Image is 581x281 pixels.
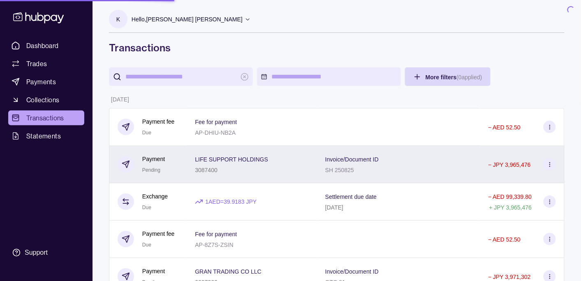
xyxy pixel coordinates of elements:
span: Trades [26,59,47,69]
p: K [116,15,120,24]
p: Exchange [142,192,168,201]
div: Support [25,248,48,257]
span: Transactions [26,113,64,123]
p: Payment [142,154,165,164]
p: 3087400 [195,167,218,173]
a: Support [8,244,84,261]
p: Fee for payment [195,119,237,125]
a: Payments [8,74,84,89]
p: − JPY 3,971,302 [488,274,531,280]
a: Transactions [8,111,84,125]
p: Payment fee [142,229,175,238]
p: Payment [142,267,165,276]
span: Pending [142,167,160,173]
a: Collections [8,92,84,107]
p: Invoice/Document ID [325,268,379,275]
a: Statements [8,129,84,143]
p: [DATE] [111,96,129,103]
span: Statements [26,131,61,141]
span: Due [142,130,151,136]
p: − JPY 3,965,476 [488,161,531,168]
p: − AED 52.50 [488,236,521,243]
input: search [125,67,236,86]
p: Invoice/Document ID [325,156,379,163]
p: GRAN TRADING CO LLC [195,268,262,275]
span: Payments [26,77,56,87]
p: ( 0 applied) [456,74,482,81]
button: More filters(0applied) [405,67,491,86]
p: Fee for payment [195,231,237,237]
p: AP-DHIU-NB2A [195,129,236,136]
span: Collections [26,95,59,105]
span: Due [142,242,151,248]
p: Hello, [PERSON_NAME] [PERSON_NAME] [132,15,243,24]
p: 1 AED = 39.9183 JPY [205,197,257,206]
p: Settlement due date [325,193,377,200]
span: Due [142,205,151,210]
p: Payment fee [142,117,175,126]
h1: Transactions [109,41,565,54]
a: Dashboard [8,38,84,53]
p: + JPY 3,965,476 [489,204,532,211]
p: LIFE SUPPORT HOLDINGS [195,156,268,163]
span: Dashboard [26,41,59,51]
a: Trades [8,56,84,71]
p: [DATE] [325,204,343,211]
p: SH 250825 [325,167,354,173]
span: More filters [426,74,482,81]
p: − AED 52.50 [488,124,521,131]
p: AP-8Z7S-ZSIN [195,242,233,248]
p: − AED 99,339.80 [488,193,532,200]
